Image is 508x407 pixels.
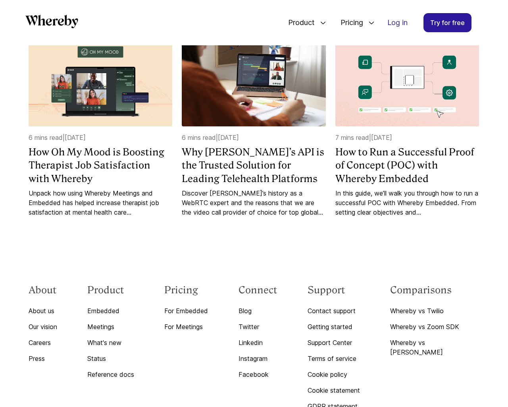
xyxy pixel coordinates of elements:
a: Instagram [239,354,277,363]
a: Terms of service [308,354,360,363]
a: Contact support [308,306,360,316]
a: Blog [239,306,277,316]
a: Our vision [29,322,57,331]
h3: Pricing [164,284,208,297]
h3: About [29,284,57,297]
span: Pricing [333,10,365,36]
span: Product [280,10,317,36]
a: Support Center [308,338,360,347]
a: Meetings [87,322,134,331]
a: Whereby vs Twilio [390,306,479,316]
h3: Comparisons [390,284,479,297]
h3: Connect [239,284,277,297]
p: 7 mins read | [DATE] [335,133,479,142]
a: Why [PERSON_NAME]’s API is the Trusted Solution for Leading Telehealth Platforms [182,145,325,186]
a: Embedded [87,306,134,316]
a: Twitter [239,322,277,331]
a: Discover [PERSON_NAME]’s history as a WebRTC expert and the reasons that we are the video call pr... [182,188,325,217]
a: Whereby vs [PERSON_NAME] [390,338,479,357]
a: Facebook [239,370,277,379]
p: 6 mins read | [DATE] [182,133,325,142]
a: Linkedin [239,338,277,347]
a: About us [29,306,57,316]
a: Whereby [25,15,78,31]
a: Careers [29,338,57,347]
a: Whereby vs Zoom SDK [390,322,479,331]
a: What's new [87,338,134,347]
h3: Product [87,284,134,297]
svg: Whereby [25,15,78,28]
a: How to Run a Successful Proof of Concept (POC) with Whereby Embedded [335,145,479,186]
a: In this guide, we’ll walk you through how to run a successful POC with Whereby Embedded. From set... [335,188,479,217]
h3: Support [308,284,360,297]
a: How Oh My Mood is Boosting Therapist Job Satisfaction with Whereby [29,145,172,186]
a: Getting started [308,322,360,331]
a: Cookie statement [308,386,360,395]
a: Status [87,354,134,363]
a: Reference docs [87,370,134,379]
p: 6 mins read | [DATE] [29,133,172,142]
a: For Meetings [164,322,208,331]
a: Press [29,354,57,363]
a: Log in [381,14,414,32]
a: Cookie policy [308,370,360,379]
a: Try for free [423,13,471,32]
a: Unpack how using Whereby Meetings and Embedded has helped increase therapist job satisfaction at ... [29,188,172,217]
a: For Embedded [164,306,208,316]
